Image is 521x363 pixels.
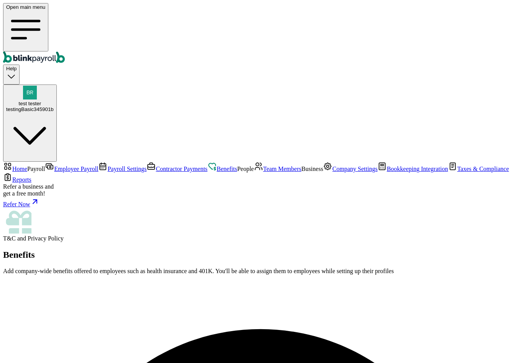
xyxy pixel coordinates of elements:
[332,166,378,172] span: Company Settings
[27,166,45,172] span: Payroll
[147,166,208,172] a: Contractor Payments
[12,166,27,172] span: Home
[28,235,64,242] span: Privacy Policy
[254,166,302,172] a: Team Members
[3,235,64,242] span: and
[3,166,27,172] a: Home
[217,166,237,172] span: Benefits
[45,166,98,172] a: Employee Payroll
[6,66,16,71] span: Help
[301,166,323,172] span: Business
[3,85,57,162] button: test testertestingBasic345901b
[3,235,16,242] span: T&C
[98,166,147,172] a: Payroll Settings
[3,162,518,242] nav: Sidebar
[237,166,254,172] span: People
[6,106,54,112] div: testingBasic345901b
[387,166,448,172] span: Bookkeeping Integration
[483,326,521,363] iframe: Chat Widget
[3,3,518,65] nav: Global
[3,268,518,275] p: Add company-wide benefits offered to employees such as health insurance and 401K. You'll be able ...
[156,166,208,172] span: Contractor Payments
[448,166,509,172] a: Taxes & Compliance
[3,197,518,208] a: Refer Now
[3,65,20,84] button: Help
[323,166,378,172] a: Company Settings
[3,176,31,183] a: Reports
[378,166,448,172] a: Bookkeeping Integration
[208,166,237,172] a: Benefits
[263,166,302,172] span: Team Members
[3,183,518,197] div: Refer a business and get a free month!
[12,176,31,183] span: Reports
[6,4,45,10] span: Open main menu
[107,166,147,172] span: Payroll Settings
[457,166,509,172] span: Taxes & Compliance
[3,250,518,260] h2: Benefits
[3,3,48,51] button: Open main menu
[19,101,41,106] span: test tester
[54,166,98,172] span: Employee Payroll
